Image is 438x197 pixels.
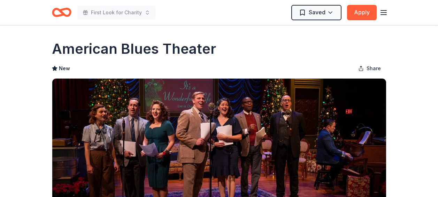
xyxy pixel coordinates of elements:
[91,8,142,17] span: First Look for Charity
[291,5,341,20] button: Saved
[77,6,156,20] button: First Look for Charity
[52,4,71,21] a: Home
[52,39,216,59] h1: American Blues Theater
[59,64,70,73] span: New
[309,8,325,17] span: Saved
[353,61,386,75] button: Share
[347,5,377,20] button: Apply
[367,64,381,73] span: Share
